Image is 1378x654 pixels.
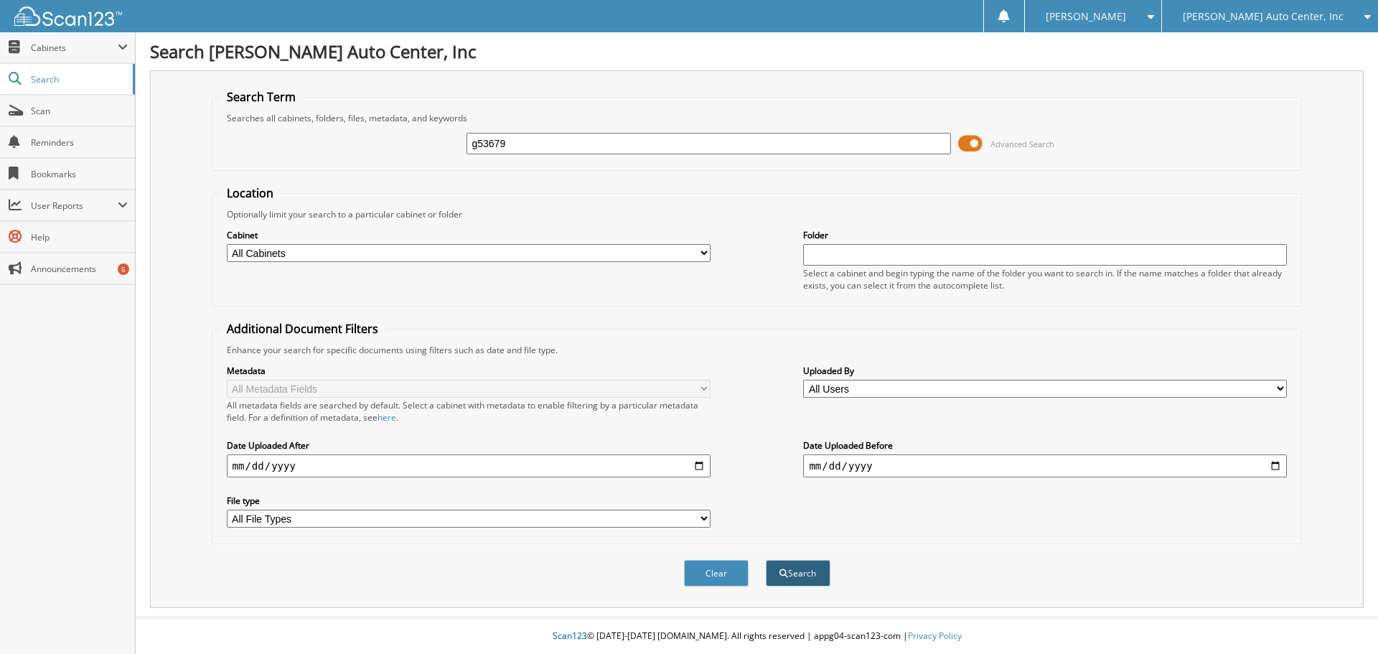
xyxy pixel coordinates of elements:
[227,439,711,452] label: Date Uploaded After
[14,6,122,26] img: scan123-logo-white.svg
[803,365,1287,377] label: Uploaded By
[990,139,1054,149] span: Advanced Search
[220,185,281,201] legend: Location
[220,112,1295,124] div: Searches all cabinets, folders, files, metadata, and keywords
[220,321,385,337] legend: Additional Document Filters
[803,229,1287,241] label: Folder
[220,344,1295,356] div: Enhance your search for specific documents using filters such as date and file type.
[227,454,711,477] input: start
[1046,12,1126,21] span: [PERSON_NAME]
[31,168,128,180] span: Bookmarks
[908,630,962,642] a: Privacy Policy
[803,439,1287,452] label: Date Uploaded Before
[803,267,1287,291] div: Select a cabinet and begin typing the name of the folder you want to search in. If the name match...
[150,39,1364,63] h1: Search [PERSON_NAME] Auto Center, Inc
[31,73,126,85] span: Search
[220,208,1295,220] div: Optionally limit your search to a particular cabinet or folder
[31,136,128,149] span: Reminders
[227,365,711,377] label: Metadata
[118,263,129,275] div: 6
[227,495,711,507] label: File type
[1183,12,1344,21] span: [PERSON_NAME] Auto Center, Inc
[31,200,118,212] span: User Reports
[31,231,128,243] span: Help
[227,399,711,424] div: All metadata fields are searched by default. Select a cabinet with metadata to enable filtering b...
[220,89,303,105] legend: Search Term
[227,229,711,241] label: Cabinet
[31,263,128,275] span: Announcements
[136,619,1378,654] div: © [DATE]-[DATE] [DOMAIN_NAME]. All rights reserved | appg04-scan123-com |
[766,560,830,587] button: Search
[31,105,128,117] span: Scan
[378,411,396,424] a: here
[803,454,1287,477] input: end
[684,560,749,587] button: Clear
[31,42,118,54] span: Cabinets
[553,630,587,642] span: Scan123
